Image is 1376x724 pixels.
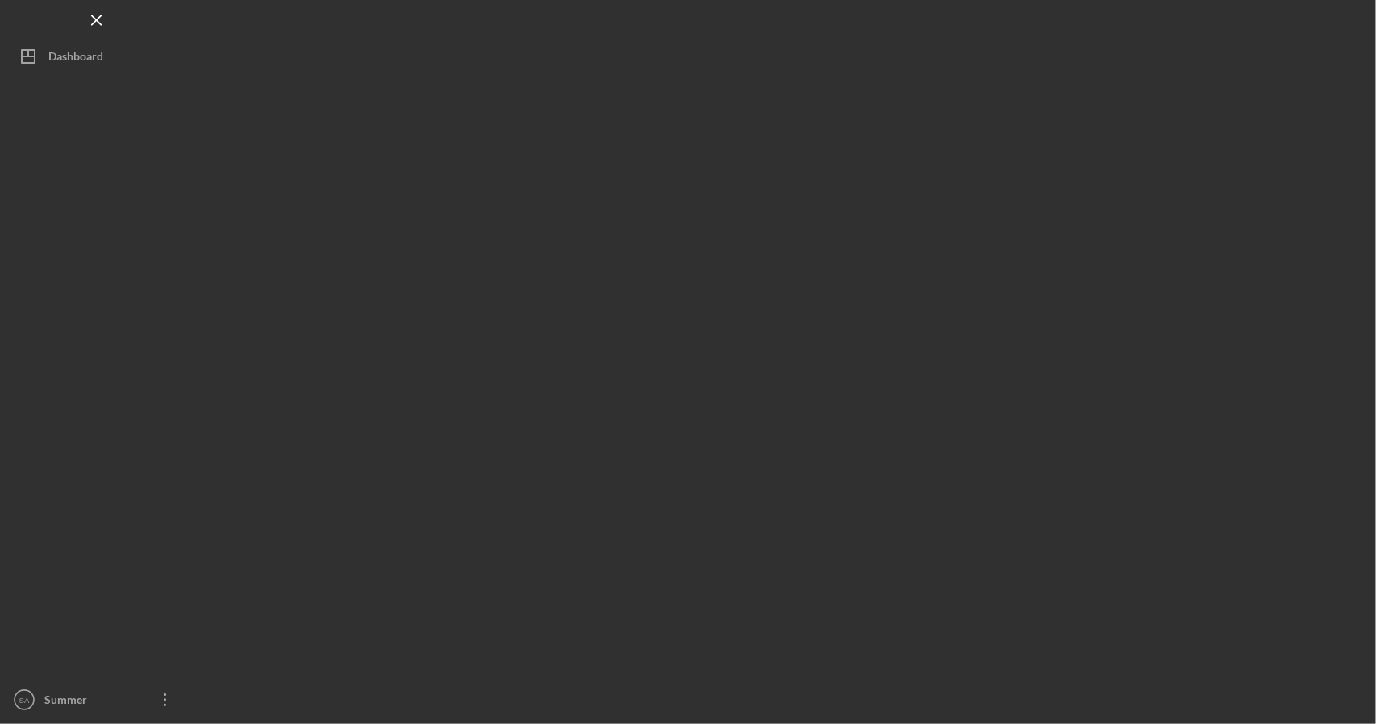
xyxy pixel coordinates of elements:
button: SASummer [PERSON_NAME] [8,684,185,716]
button: Dashboard [8,40,185,73]
text: SA [19,696,30,705]
div: Dashboard [48,40,103,77]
